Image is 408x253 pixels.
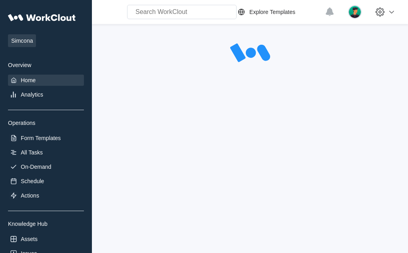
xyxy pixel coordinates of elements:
a: Schedule [8,176,84,187]
div: Explore Templates [249,9,295,15]
div: All Tasks [21,149,43,156]
a: Explore Templates [237,7,321,17]
div: Overview [8,62,84,68]
a: Assets [8,233,84,245]
div: Analytics [21,91,43,98]
div: Actions [21,192,39,199]
a: Form Templates [8,132,84,144]
div: Knowledge Hub [8,221,84,227]
a: On-Demand [8,161,84,172]
a: Actions [8,190,84,201]
div: Schedule [21,178,44,184]
div: Form Templates [21,135,61,141]
img: user.png [348,5,362,19]
span: Simcona [8,34,36,47]
div: On-Demand [21,164,51,170]
a: Analytics [8,89,84,100]
div: Home [21,77,36,83]
a: All Tasks [8,147,84,158]
div: Operations [8,120,84,126]
div: Assets [21,236,38,242]
a: Home [8,75,84,86]
input: Search WorkClout [127,5,237,19]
